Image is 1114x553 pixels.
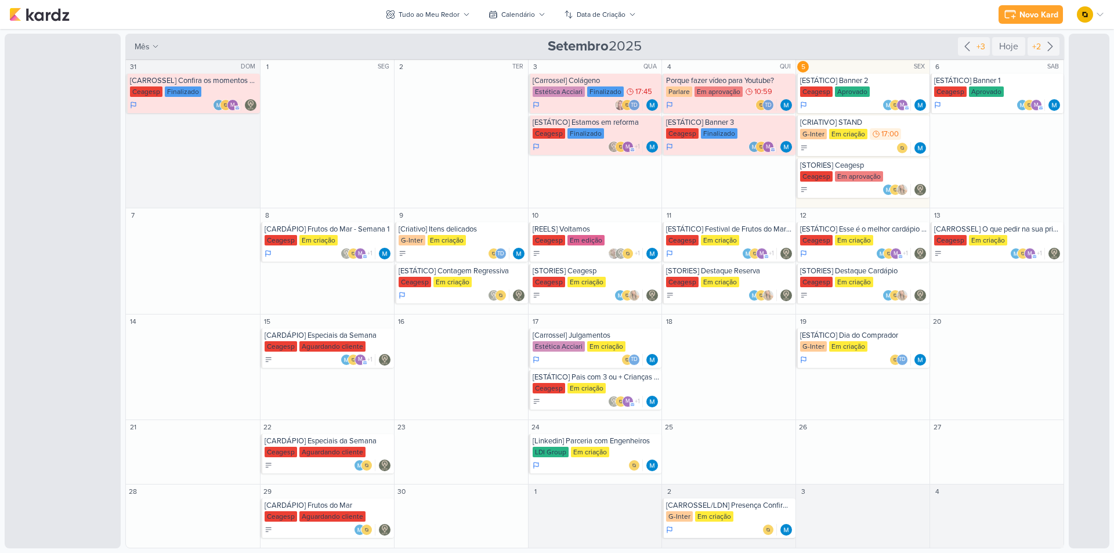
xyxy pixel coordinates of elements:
[914,142,926,154] div: Responsável: MARIANA MIRANDA
[495,248,507,259] div: Thais de carvalho
[1048,99,1060,111] img: MARIANA MIRANDA
[341,354,375,366] div: Colaboradores: MARIANA MIRANDA, IDBOX - Agência de Design, mlegnaioli@gmail.com, Thais de carvalho
[622,248,634,259] img: IDBOX - Agência de Design
[646,396,658,407] div: Responsável: MARIANA MIRANDA
[797,61,809,73] div: 5
[399,225,526,234] div: [Criativo] Itens delicados
[399,250,407,258] div: A Fazer
[533,250,541,258] div: A Fazer
[567,235,605,245] div: Em edição
[768,249,774,258] span: +1
[299,341,366,352] div: Aguardando cliente
[265,447,297,457] div: Ceagesp
[628,99,640,111] div: Thais de carvalho
[621,99,633,111] img: IDBOX - Agência de Design
[631,103,638,109] p: Td
[914,184,926,196] div: Responsável: Leviê Agência de Marketing Digital
[894,251,898,257] p: m
[533,266,660,276] div: [STORIES] Ceagesp
[800,341,827,352] div: G-Inter
[780,99,792,111] div: Responsável: MARIANA MIRANDA
[992,37,1025,56] div: Hoje
[533,383,565,393] div: Ceagesp
[379,248,390,259] div: Responsável: MARIANA MIRANDA
[934,235,967,245] div: Ceagesp
[800,118,927,127] div: [CRIATIVO] STAND
[800,186,808,194] div: A Fazer
[130,100,137,110] div: Em Andamento
[896,354,908,366] div: Thais de carvalho
[780,248,792,259] img: Leviê Agência de Marketing Digital
[896,99,908,111] div: mlegnaioli@gmail.com
[797,209,809,221] div: 12
[608,396,620,407] img: Leviê Agência de Marketing Digital
[1019,9,1058,21] div: Novo Kard
[530,421,541,433] div: 24
[969,86,1004,97] div: Aprovado
[548,38,609,55] strong: Setembro
[378,62,393,71] div: SEG
[1048,248,1060,259] img: Leviê Agência de Marketing Digital
[800,225,927,234] div: [ESTÁTICO] Esse é o melhor cardápio de Frutos do Mar de São Paulo
[341,248,352,259] img: Leviê Agência de Marketing Digital
[396,61,407,73] div: 2
[533,225,660,234] div: [REELS] Voltamos
[643,62,660,71] div: QUA
[341,248,375,259] div: Colaboradores: Leviê Agência de Marketing Digital, IDBOX - Agência de Design, mlegnaioli@gmail.co...
[780,62,794,71] div: QUI
[1024,248,1036,259] div: mlegnaioli@gmail.com
[265,235,297,245] div: Ceagesp
[646,290,658,301] img: Leviê Agência de Marketing Digital
[634,249,640,258] span: +1
[299,447,366,457] div: Aguardando cliente
[835,171,883,182] div: Em aprovação
[882,290,911,301] div: Colaboradores: MARIANA MIRANDA, IDBOX - Agência de Design, Yasmin Yumi
[379,354,390,366] img: Leviê Agência de Marketing Digital
[262,421,273,433] div: 22
[513,248,525,259] img: MARIANA MIRANDA
[835,277,873,287] div: Em criação
[896,142,908,154] img: IDBOX - Agência de Design
[488,248,500,259] img: IDBOX - Agência de Design
[749,248,761,259] img: IDBOX - Agência de Design
[666,128,699,139] div: Ceagesp
[165,86,201,97] div: Finalizado
[399,266,526,276] div: [ESTÁTICO] Contagem Regressiva
[634,142,640,151] span: +1
[358,357,363,363] p: m
[628,290,640,301] img: Yasmin Yumi
[621,354,633,366] img: IDBOX - Agência de Design
[829,129,867,139] div: Em criação
[587,86,624,97] div: Finalizado
[245,99,256,111] img: Leviê Agência de Marketing Digital
[765,103,772,109] p: Td
[748,290,777,301] div: Colaboradores: MARIANA MIRANDA, IDBOX - Agência de Design, Yasmin Yumi
[213,99,241,111] div: Colaboradores: MARIANA MIRANDA, IDBOX - Agência de Design, mlegnaioli@gmail.com
[999,5,1063,24] button: Novo Kard
[762,141,774,153] div: mlegnaioli@gmail.com
[1048,248,1060,259] div: Responsável: Leviê Agência de Marketing Digital
[762,99,774,111] div: Thais de carvalho
[646,290,658,301] div: Responsável: Leviê Agência de Marketing Digital
[265,225,392,234] div: [CARDÁPIO] Frutos do Mar - Semana 1
[780,290,792,301] img: Leviê Agência de Marketing Digital
[797,316,809,327] div: 19
[800,331,927,340] div: [ESTÁTICO] Dia do Comprador
[876,248,911,259] div: Colaboradores: MARIANA MIRANDA, IDBOX - Agência de Design, mlegnaioli@gmail.com, Thais de carvalho
[608,141,620,153] img: Leviê Agência de Marketing Digital
[663,61,675,73] div: 4
[1047,62,1062,71] div: SAB
[1028,251,1032,257] p: m
[625,399,630,404] p: m
[341,354,352,366] img: MARIANA MIRANDA
[663,316,675,327] div: 18
[366,249,372,258] span: +1
[355,248,366,259] div: mlegnaioli@gmail.com
[512,62,527,71] div: TER
[241,62,259,71] div: DOM
[882,184,894,196] img: MARIANA MIRANDA
[759,251,764,257] p: m
[614,290,643,301] div: Colaboradores: MARIANA MIRANDA, IDBOX - Agência de Design, Yasmin Yumi
[666,142,673,151] div: Em Andamento
[742,248,777,259] div: Colaboradores: MARIANA MIRANDA, IDBOX - Agência de Design, mlegnaioli@gmail.com, Thais de carvalho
